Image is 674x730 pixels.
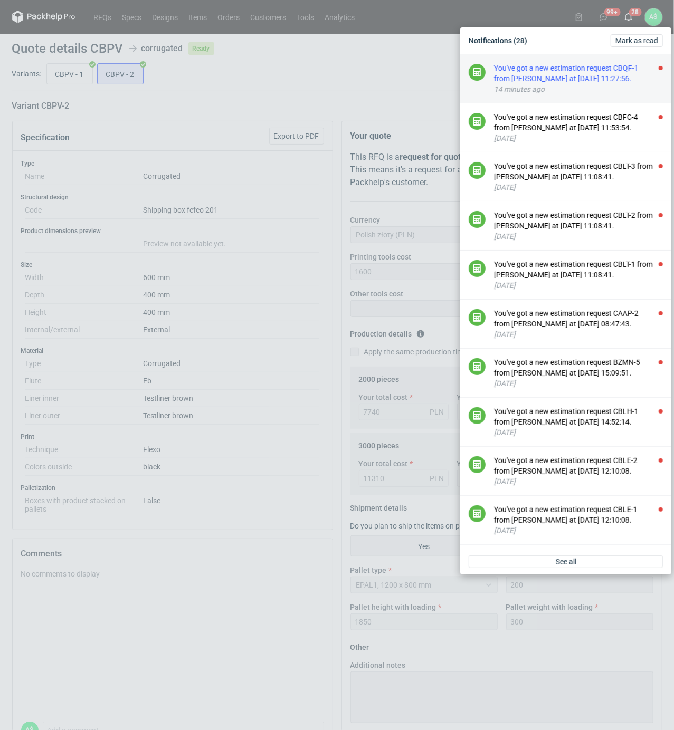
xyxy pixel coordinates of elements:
button: You've got a new estimation request CBLT-1 from [PERSON_NAME] at [DATE] 11:08:41.[DATE] [494,259,663,291]
button: You've got a new estimation request CBLT-3 from [PERSON_NAME] at [DATE] 11:08:41.[DATE] [494,161,663,193]
div: [DATE] [494,133,663,143]
div: 14 minutes ago [494,84,663,94]
div: [DATE] [494,525,663,536]
div: You've got a new estimation request CBLT-1 from [PERSON_NAME] at [DATE] 11:08:41. [494,259,663,280]
div: You've got a new estimation request CAAP-2 from [PERSON_NAME] at [DATE] 08:47:43. [494,308,663,329]
div: [DATE] [494,280,663,291]
div: [DATE] [494,476,663,487]
span: Mark as read [615,37,658,44]
div: You've got a new estimation request CBLE-2 from [PERSON_NAME] at [DATE] 12:10:08. [494,455,663,476]
button: You've got a new estimation request CBLE-1 from [PERSON_NAME] at [DATE] 12:10:08.[DATE] [494,504,663,536]
div: You've got a new estimation request CBLH-1 from [PERSON_NAME] at [DATE] 14:52:14. [494,406,663,427]
button: You've got a new estimation request BZMN-5 from [PERSON_NAME] at [DATE] 15:09:51.[DATE] [494,357,663,389]
div: [DATE] [494,329,663,340]
button: You've got a new estimation request CAAP-2 from [PERSON_NAME] at [DATE] 08:47:43.[DATE] [494,308,663,340]
a: See all [469,555,663,568]
div: [DATE] [494,378,663,389]
div: You've got a new estimation request CBLE-1 from [PERSON_NAME] at [DATE] 12:10:08. [494,504,663,525]
button: You've got a new estimation request CBLT-2 from [PERSON_NAME] at [DATE] 11:08:41.[DATE] [494,210,663,242]
div: [DATE] [494,182,663,193]
button: Mark as read [611,34,663,47]
div: [DATE] [494,231,663,242]
div: [DATE] [494,427,663,438]
button: You've got a new estimation request CBQF-1 from [PERSON_NAME] at [DATE] 11:27:56.14 minutes ago [494,63,663,94]
button: You've got a new estimation request CBFC-4 from [PERSON_NAME] at [DATE] 11:53:54.[DATE] [494,112,663,143]
span: See all [556,558,576,565]
div: You've got a new estimation request BZMN-5 from [PERSON_NAME] at [DATE] 15:09:51. [494,357,663,378]
div: You've got a new estimation request CBFC-4 from [PERSON_NAME] at [DATE] 11:53:54. [494,112,663,133]
button: You've got a new estimation request CBLE-2 from [PERSON_NAME] at [DATE] 12:10:08.[DATE] [494,455,663,487]
div: You've got a new estimation request CBLT-2 from [PERSON_NAME] at [DATE] 11:08:41. [494,210,663,231]
div: Notifications (28) [464,32,667,50]
button: You've got a new estimation request CBLH-1 from [PERSON_NAME] at [DATE] 14:52:14.[DATE] [494,406,663,438]
div: You've got a new estimation request CBQF-1 from [PERSON_NAME] at [DATE] 11:27:56. [494,63,663,84]
div: You've got a new estimation request CBLT-3 from [PERSON_NAME] at [DATE] 11:08:41. [494,161,663,182]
